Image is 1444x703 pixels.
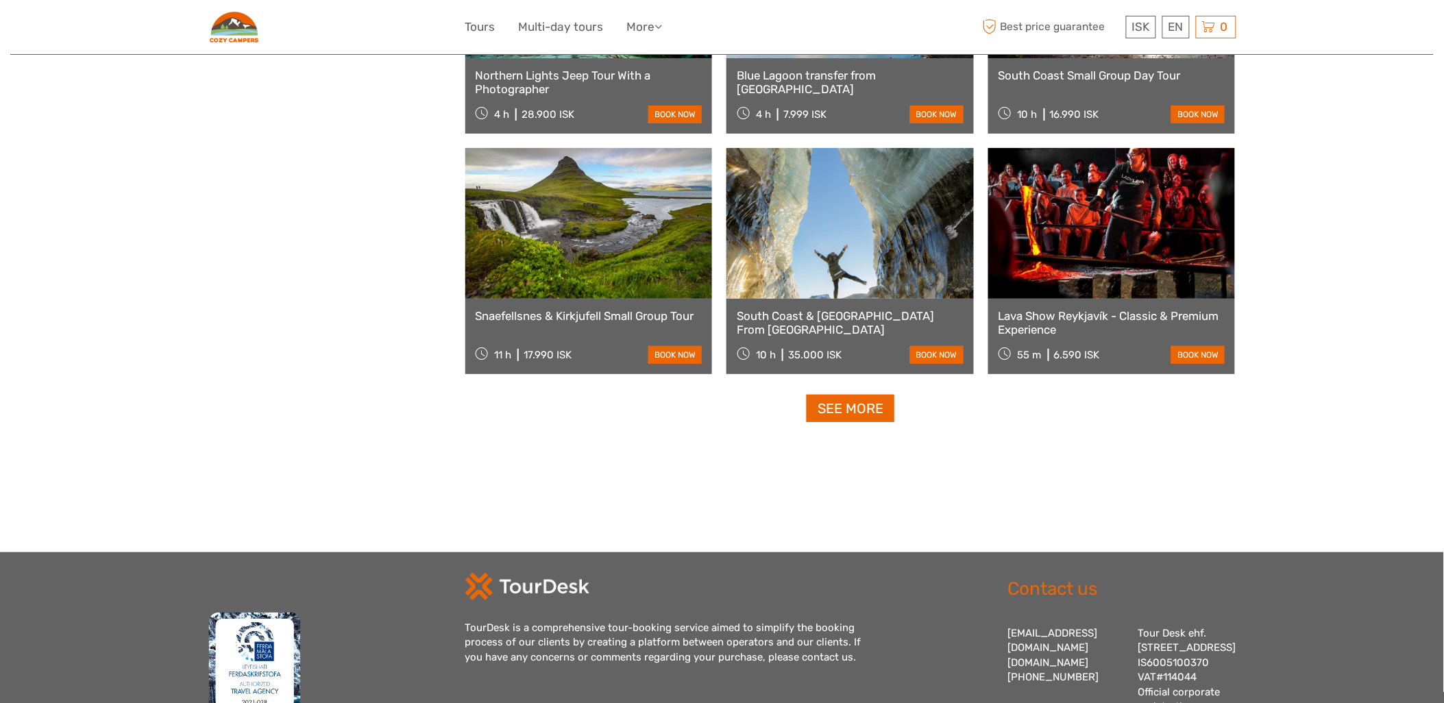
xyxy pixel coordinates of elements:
span: 10 h [1018,108,1038,121]
a: book now [1171,346,1225,364]
a: [DOMAIN_NAME] [1008,656,1089,669]
span: 10 h [756,349,776,361]
span: Best price guarantee [979,16,1123,38]
div: 16.990 ISK [1050,108,1099,121]
a: See more [807,395,894,423]
a: Blue Lagoon transfer from [GEOGRAPHIC_DATA] [737,69,964,97]
a: South Coast Small Group Day Tour [999,69,1225,82]
h2: Contact us [1008,578,1236,600]
span: 11 h [494,349,511,361]
div: EN [1162,16,1190,38]
div: TourDesk is a comprehensive tour-booking service aimed to simplify the booking process of our cli... [465,621,877,665]
a: South Coast & [GEOGRAPHIC_DATA] From [GEOGRAPHIC_DATA] [737,309,964,337]
a: book now [648,346,702,364]
a: More [627,17,663,37]
div: 17.990 ISK [524,349,572,361]
span: 0 [1219,20,1230,34]
a: book now [648,106,702,123]
span: 4 h [494,108,509,121]
a: Northern Lights Jeep Tour With a Photographer [476,69,702,97]
span: 55 m [1018,349,1042,361]
a: Multi-day tours [519,17,604,37]
img: 2916-fe44121e-5e7a-41d4-ae93-58bc7d852560_logo_small.png [208,10,260,44]
div: 28.900 ISK [522,108,574,121]
span: 4 h [756,108,771,121]
div: 35.000 ISK [788,349,842,361]
div: 6.590 ISK [1054,349,1100,361]
img: td-logo-white.png [465,573,589,600]
a: book now [1171,106,1225,123]
a: book now [910,346,964,364]
span: ISK [1132,20,1150,34]
a: book now [910,106,964,123]
a: Lava Show Reykjavík - Classic & Premium Experience [999,309,1225,337]
div: 7.999 ISK [783,108,827,121]
a: Tours [465,17,495,37]
a: Snaefellsnes & Kirkjufell Small Group Tour [476,309,702,323]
